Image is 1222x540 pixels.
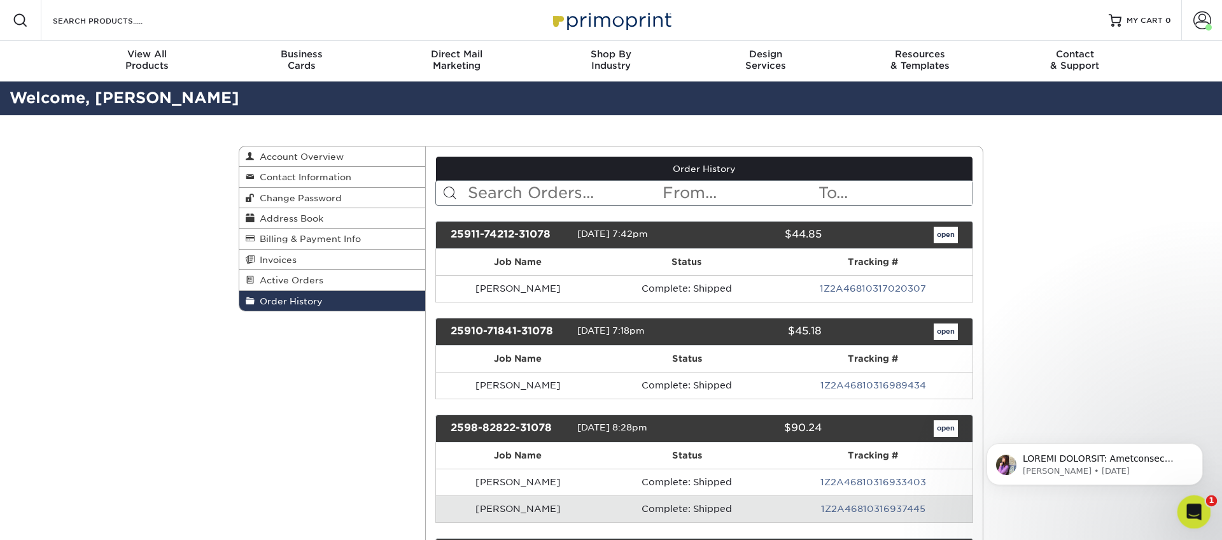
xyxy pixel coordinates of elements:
a: open [934,227,958,243]
td: Complete: Shipped [600,469,773,495]
div: Cards [225,48,379,71]
span: Contact [997,48,1152,60]
a: open [934,323,958,340]
span: Billing & Payment Info [255,234,361,244]
span: Resources [843,48,997,60]
a: Shop ByIndustry [534,41,689,82]
span: Business [225,48,379,60]
span: [DATE] 7:42pm [577,229,648,239]
td: [PERSON_NAME] [436,495,601,522]
span: Direct Mail [379,48,534,60]
input: SEARCH PRODUCTS..... [52,13,176,28]
th: Tracking # [773,346,973,372]
a: Order History [239,291,425,311]
a: Resources& Templates [843,41,997,82]
input: To... [817,181,973,205]
th: Job Name [436,346,601,372]
a: 1Z2A46810317020307 [820,283,926,294]
div: $44.85 [694,227,831,243]
div: Marketing [379,48,534,71]
input: From... [661,181,817,205]
span: Change Password [255,193,342,203]
iframe: Intercom notifications message [967,416,1222,506]
th: Job Name [436,443,601,469]
a: BusinessCards [225,41,379,82]
th: Status [600,249,773,275]
span: Account Overview [255,152,344,162]
a: 1Z2A46810316989434 [820,380,926,390]
td: [PERSON_NAME] [436,372,601,399]
span: MY CART [1127,15,1163,26]
a: Contact Information [239,167,425,187]
div: & Templates [843,48,997,71]
td: [PERSON_NAME] [436,469,601,495]
td: Complete: Shipped [600,495,773,522]
a: open [934,420,958,437]
img: Primoprint [547,6,675,34]
a: Address Book [239,208,425,229]
a: Change Password [239,188,425,208]
div: 25911-74212-31078 [441,227,577,243]
span: Order History [255,296,323,306]
span: 1 [1206,495,1218,507]
span: Design [688,48,843,60]
input: Search Orders... [467,181,662,205]
iframe: Intercom live chat [1177,495,1211,529]
span: Active Orders [255,275,323,285]
a: Order History [436,157,973,181]
div: $90.24 [694,420,831,437]
div: Industry [534,48,689,71]
a: Billing & Payment Info [239,229,425,249]
span: Invoices [255,255,297,265]
th: Tracking # [773,249,973,275]
th: Job Name [436,249,600,275]
div: $45.18 [694,323,831,340]
td: Complete: Shipped [600,275,773,302]
td: [PERSON_NAME] [436,275,600,302]
a: View AllProducts [70,41,225,82]
span: View All [70,48,225,60]
span: [DATE] 7:18pm [577,325,645,336]
span: 0 [1165,16,1171,25]
a: Active Orders [239,270,425,290]
div: & Support [997,48,1152,71]
span: Shop By [534,48,689,60]
span: Contact Information [255,172,351,182]
a: DesignServices [688,41,843,82]
div: Products [70,48,225,71]
a: 1Z2A46810316933403 [820,477,926,487]
div: Services [688,48,843,71]
div: 25910-71841-31078 [441,323,577,340]
div: 2598-82822-31078 [441,420,577,437]
th: Tracking # [773,443,973,469]
a: Contact& Support [997,41,1152,82]
a: Account Overview [239,146,425,167]
th: Status [600,346,773,372]
span: Address Book [255,213,323,224]
a: Direct MailMarketing [379,41,534,82]
a: 1Z2A46810316937445 [821,504,925,514]
a: Invoices [239,250,425,270]
th: Status [600,443,773,469]
td: Complete: Shipped [600,372,773,399]
span: [DATE] 8:28pm [577,422,647,432]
